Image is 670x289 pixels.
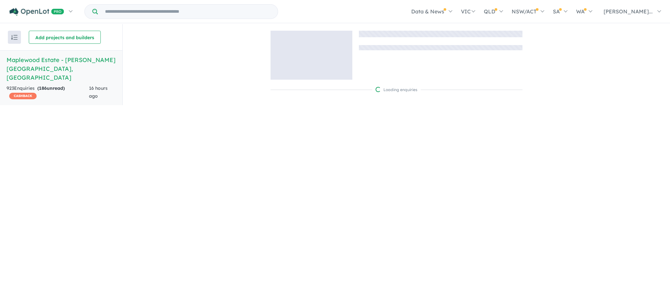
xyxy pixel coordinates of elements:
[99,5,276,19] input: Try estate name, suburb, builder or developer
[29,31,101,44] button: Add projects and builders
[7,85,89,100] div: 923 Enquir ies
[376,87,417,93] div: Loading enquiries
[9,8,64,16] img: Openlot PRO Logo White
[11,35,18,40] img: sort.svg
[37,85,65,91] strong: ( unread)
[39,85,47,91] span: 186
[9,93,37,99] span: CASHBACK
[7,56,116,82] h5: Maplewood Estate - [PERSON_NAME][GEOGRAPHIC_DATA] , [GEOGRAPHIC_DATA]
[89,85,108,99] span: 16 hours ago
[604,8,653,15] span: [PERSON_NAME]...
